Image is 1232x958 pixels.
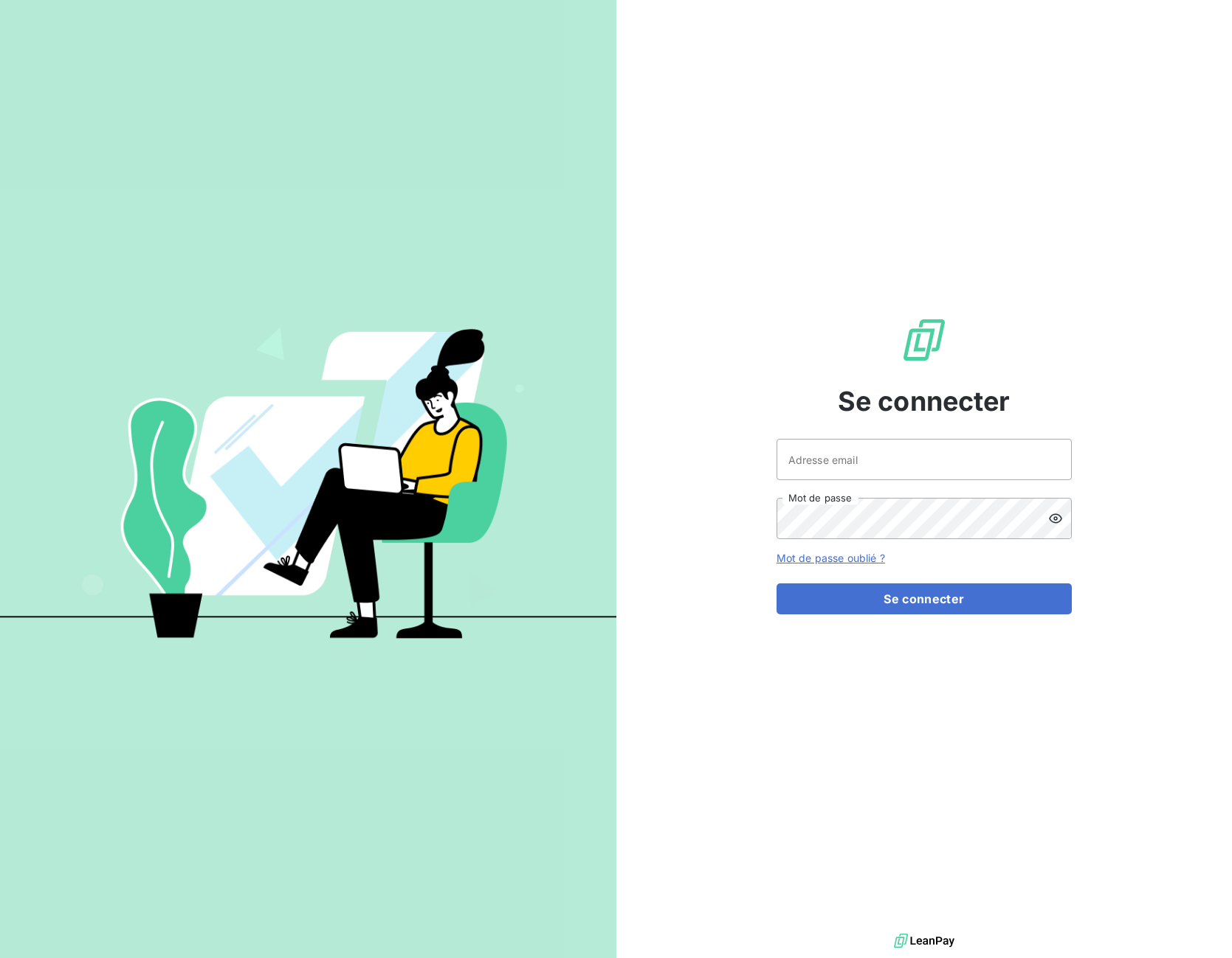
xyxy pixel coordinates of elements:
a: Mot de passe oublié ? [777,552,885,564]
span: Se connecter [838,381,1011,421]
img: Logo LeanPay [901,316,948,364]
button: Se connecter [777,583,1072,614]
img: logo [894,930,954,952]
input: placeholder [777,439,1072,480]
